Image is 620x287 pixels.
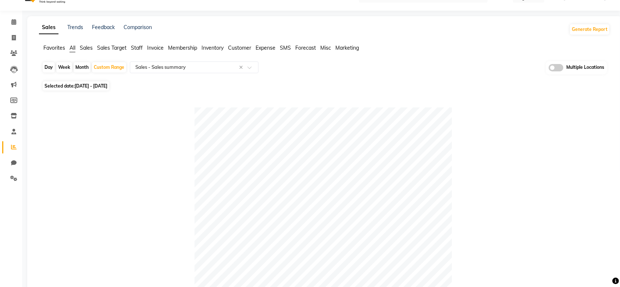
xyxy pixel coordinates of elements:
span: Selected date: [43,81,109,91]
span: Favorites [43,45,65,51]
span: Expense [256,45,275,51]
button: Generate Report [570,24,609,35]
span: Marketing [335,45,359,51]
span: Invoice [147,45,164,51]
span: Staff [131,45,143,51]
a: Feedback [92,24,115,31]
span: Misc [320,45,331,51]
div: Month [74,62,90,72]
div: Week [56,62,72,72]
span: [DATE] - [DATE] [75,83,107,89]
span: Customer [228,45,251,51]
span: Inventory [202,45,224,51]
span: Clear all [239,64,245,71]
span: Sales [80,45,93,51]
span: Membership [168,45,197,51]
span: SMS [280,45,291,51]
span: All [70,45,75,51]
a: Sales [39,21,58,34]
a: Trends [67,24,83,31]
span: Multiple Locations [566,64,604,71]
span: Forecast [295,45,316,51]
a: Comparison [124,24,152,31]
div: Day [43,62,55,72]
span: Sales Target [97,45,127,51]
div: Custom Range [92,62,126,72]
